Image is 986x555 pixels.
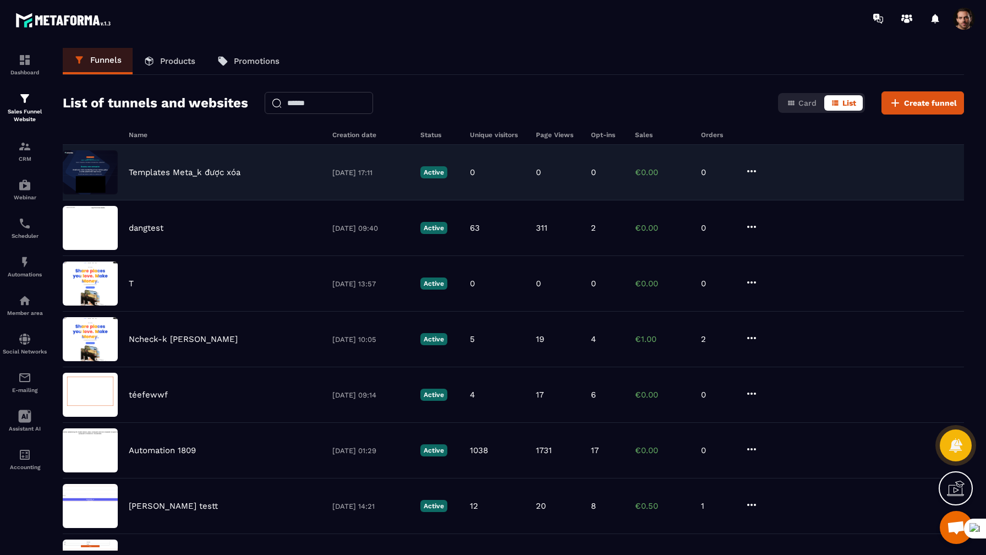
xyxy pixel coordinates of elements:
[129,131,321,139] h6: Name
[701,390,734,400] p: 0
[3,363,47,401] a: emailemailE-mailing
[3,170,47,209] a: automationsautomationsWebinar
[591,334,596,344] p: 4
[3,108,47,123] p: Sales Funnel Website
[635,131,690,139] h6: Sales
[635,334,690,344] p: €1.00
[591,167,596,177] p: 0
[63,484,118,528] img: image
[881,91,964,115] button: Create funnel
[3,132,47,170] a: formationformationCRM
[18,178,31,192] img: automations
[3,69,47,75] p: Dashboard
[18,255,31,269] img: automations
[940,511,973,544] div: Mở cuộc trò chuyện
[470,334,475,344] p: 5
[63,92,248,114] h2: List of tunnels and websites
[591,279,596,289] p: 0
[160,56,195,66] p: Products
[701,445,734,455] p: 0
[635,501,690,511] p: €0.50
[536,131,580,139] h6: Page Views
[701,167,734,177] p: 0
[129,167,240,177] p: Templates Meta_k được xóa
[591,131,624,139] h6: Opt-ins
[470,279,475,289] p: 0
[129,279,134,289] p: T
[536,445,552,455] p: 1731
[536,279,541,289] p: 0
[420,166,447,178] p: Active
[635,390,690,400] p: €0.00
[635,445,690,455] p: €0.00
[18,371,31,384] img: email
[701,223,734,233] p: 0
[3,156,47,162] p: CRM
[536,223,547,233] p: 311
[701,501,734,511] p: 1
[420,131,459,139] h6: Status
[591,501,596,511] p: 8
[701,334,734,344] p: 2
[332,502,409,510] p: [DATE] 14:21
[3,349,47,355] p: Social Networks
[129,445,196,455] p: Automation 1809
[18,92,31,105] img: formation
[420,277,447,290] p: Active
[133,48,206,74] a: Products
[18,294,31,307] img: automations
[3,440,47,478] a: accountantaccountantAccounting
[470,131,525,139] h6: Unique visitors
[3,401,47,440] a: Assistant AI
[63,317,118,361] img: image
[635,167,690,177] p: €0.00
[332,168,409,177] p: [DATE] 17:11
[780,95,823,111] button: Card
[3,84,47,132] a: formationformationSales Funnel Website
[536,390,544,400] p: 17
[470,390,475,400] p: 4
[3,286,47,324] a: automationsautomationsMember area
[63,206,118,250] img: image
[3,194,47,200] p: Webinar
[470,445,488,455] p: 1038
[234,56,280,66] p: Promotions
[332,391,409,399] p: [DATE] 09:14
[536,334,544,344] p: 19
[129,390,168,400] p: téefewwf
[470,223,480,233] p: 63
[90,55,122,65] p: Funnels
[701,279,734,289] p: 0
[420,444,447,456] p: Active
[3,324,47,363] a: social-networksocial-networkSocial Networks
[3,426,47,432] p: Assistant AI
[591,223,596,233] p: 2
[635,279,690,289] p: €0.00
[536,501,546,511] p: 20
[420,222,447,234] p: Active
[332,224,409,232] p: [DATE] 09:40
[129,223,163,233] p: dangtest
[3,209,47,247] a: schedulerschedulerScheduler
[3,247,47,286] a: automationsautomationsAutomations
[842,99,856,107] span: List
[129,501,218,511] p: [PERSON_NAME] testt
[3,464,47,470] p: Accounting
[3,45,47,84] a: formationformationDashboard
[3,310,47,316] p: Member area
[420,500,447,512] p: Active
[824,95,863,111] button: List
[536,167,541,177] p: 0
[470,167,475,177] p: 0
[332,131,409,139] h6: Creation date
[591,390,596,400] p: 6
[63,428,118,472] img: image
[15,10,114,30] img: logo
[332,280,409,288] p: [DATE] 13:57
[591,445,599,455] p: 17
[63,262,118,306] img: image
[701,131,734,139] h6: Orders
[18,217,31,230] img: scheduler
[420,389,447,401] p: Active
[798,99,817,107] span: Card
